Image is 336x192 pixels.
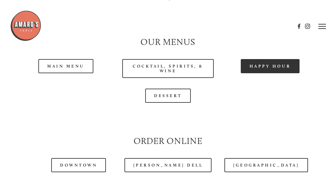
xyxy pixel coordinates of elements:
a: Dessert [145,89,191,103]
a: Downtown [51,158,106,172]
img: Amaro's Table [10,10,41,41]
h2: Order Online [20,135,316,147]
a: Happy Hour [241,59,300,73]
a: [GEOGRAPHIC_DATA] [224,158,308,172]
a: Main Menu [38,59,93,73]
a: [PERSON_NAME] Dell [124,158,212,172]
a: Cocktail, Spirits, & Wine [122,59,214,78]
